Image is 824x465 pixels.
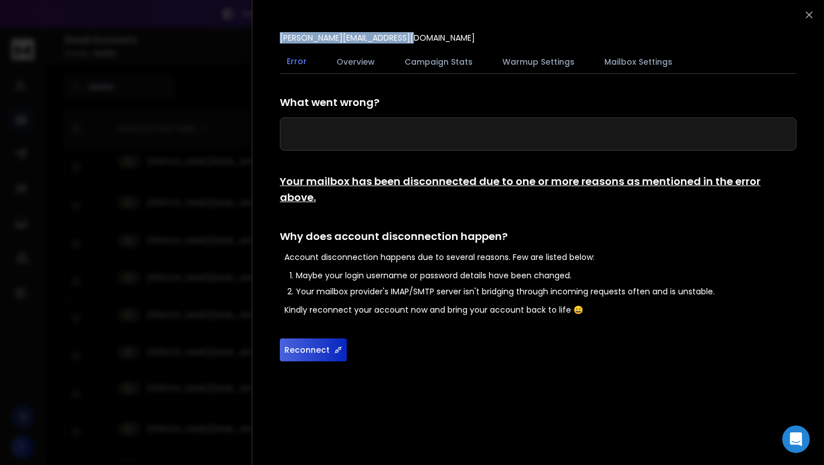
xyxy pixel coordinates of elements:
div: Open Intercom Messenger [782,425,810,453]
button: Mailbox Settings [597,49,679,74]
li: Your mailbox provider's IMAP/SMTP server isn't bridging through incoming requests often and is un... [296,286,797,297]
li: Maybe your login username or password details have been changed. [296,270,797,281]
p: Account disconnection happens due to several reasons. Few are listed below: [284,251,797,263]
button: Reconnect [280,338,347,361]
h1: What went wrong? [280,94,797,111]
button: Overview [330,49,382,74]
h1: Why does account disconnection happen? [280,228,797,245]
button: Campaign Stats [398,49,480,74]
button: Error [280,49,314,75]
button: Warmup Settings [496,49,581,74]
p: Kindly reconnect your account now and bring your account back to life 😄 [284,304,797,316]
p: [PERSON_NAME][EMAIL_ADDRESS][DOMAIN_NAME] [280,32,475,44]
h1: Your mailbox has been disconnected due to one or more reasons as mentioned in the error above. [280,174,797,206]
